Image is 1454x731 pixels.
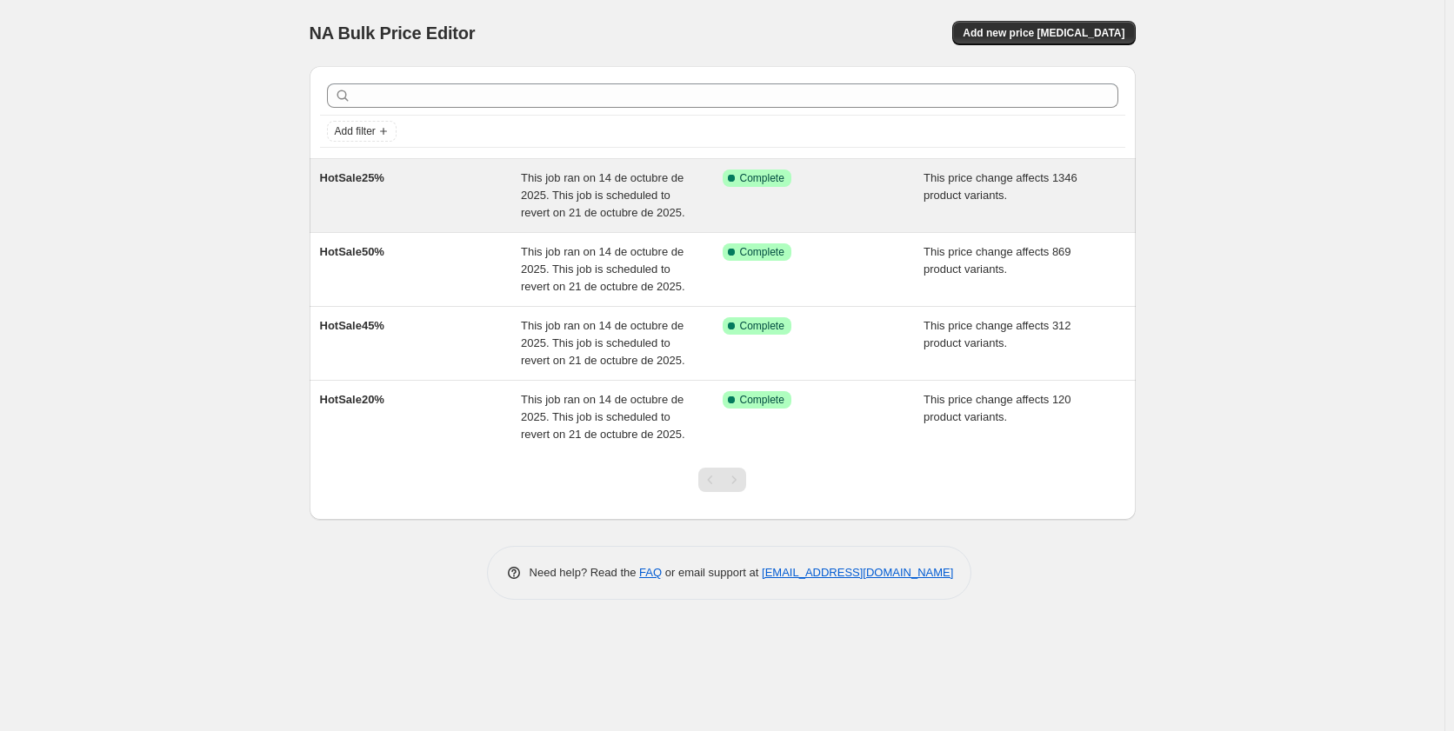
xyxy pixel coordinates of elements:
span: This price change affects 1346 product variants. [924,171,1077,202]
span: This price change affects 869 product variants. [924,245,1071,276]
span: HotSale45% [320,319,384,332]
a: FAQ [639,566,662,579]
span: This job ran on 14 de octubre de 2025. This job is scheduled to revert on 21 de octubre de 2025. [521,393,685,441]
span: Add filter [335,124,376,138]
nav: Pagination [698,468,746,492]
span: Complete [740,319,784,333]
span: Complete [740,171,784,185]
span: This job ran on 14 de octubre de 2025. This job is scheduled to revert on 21 de octubre de 2025. [521,171,685,219]
span: NA Bulk Price Editor [310,23,476,43]
span: This job ran on 14 de octubre de 2025. This job is scheduled to revert on 21 de octubre de 2025. [521,245,685,293]
span: This job ran on 14 de octubre de 2025. This job is scheduled to revert on 21 de octubre de 2025. [521,319,685,367]
span: HotSale50% [320,245,384,258]
span: This price change affects 120 product variants. [924,393,1071,423]
span: Complete [740,393,784,407]
button: Add filter [327,121,397,142]
span: Need help? Read the [530,566,640,579]
button: Add new price [MEDICAL_DATA] [952,21,1135,45]
span: Complete [740,245,784,259]
span: Add new price [MEDICAL_DATA] [963,26,1124,40]
a: [EMAIL_ADDRESS][DOMAIN_NAME] [762,566,953,579]
span: HotSale20% [320,393,384,406]
span: This price change affects 312 product variants. [924,319,1071,349]
span: or email support at [662,566,762,579]
span: HotSale25% [320,171,384,184]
